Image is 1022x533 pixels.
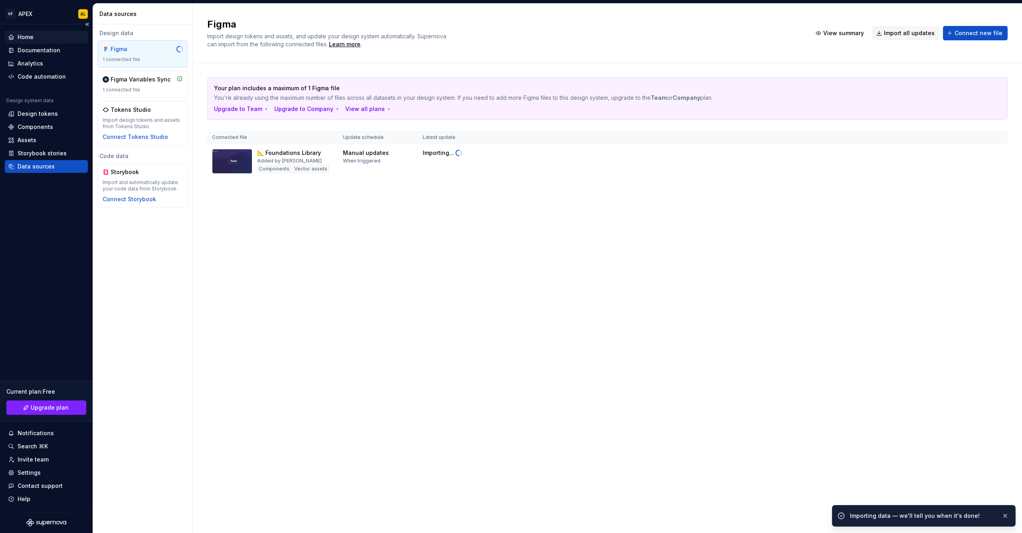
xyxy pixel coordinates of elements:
div: Design data [98,29,188,37]
span: Upgrade plan [31,404,69,412]
svg: Supernova Logo [26,519,66,527]
b: Team [651,94,667,101]
button: Contact support [5,480,88,492]
div: OF [6,9,15,19]
a: Design tokens [5,107,88,120]
div: Design tokens [18,110,58,118]
span: Import all updates [884,29,935,37]
p: Your plan includes a maximum of 1 Figma file [214,84,945,92]
div: When triggered [343,158,380,164]
b: Company [673,94,700,101]
a: Storybook stories [5,147,88,160]
div: AL [80,11,86,17]
div: Data sources [99,10,189,18]
div: Import and automatically update your code data from Storybook. [103,179,183,192]
div: Notifications [18,429,54,437]
button: Connect new file [943,26,1008,40]
div: Vector assets [293,165,329,173]
div: Added by [PERSON_NAME] [257,158,322,164]
div: Storybook stories [18,149,67,157]
div: Manual updates [343,149,389,157]
th: Connected file [207,131,338,144]
button: View all plans [345,105,392,113]
div: 1 connected file [103,56,183,63]
a: Assets [5,134,88,147]
div: Components [18,123,53,131]
button: Help [5,493,88,505]
div: Current plan : Free [6,388,86,396]
a: StorybookImport and automatically update your code data from Storybook.Connect Storybook [98,163,188,208]
p: You're already using the maximum number of files across all datasets in your design system. If yo... [214,94,945,102]
div: Analytics [18,59,43,67]
div: 📐 Foundations Library [257,149,321,157]
div: Contact support [18,482,63,490]
button: Upgrade to Team [214,105,269,113]
div: Storybook [111,168,149,176]
div: Figma Variables Sync [111,75,170,83]
a: Home [5,31,88,44]
a: Tokens StudioImport design tokens and assets from Tokens StudioConnect Tokens Studio [98,101,188,146]
span: View summary [823,29,864,37]
div: Components [257,165,291,173]
div: Figma [111,45,149,53]
button: Connect Tokens Studio [103,133,168,141]
div: Tokens Studio [111,106,151,114]
div: Search ⌘K [18,442,48,450]
div: 1 connected file [103,87,183,93]
div: Importing... [423,149,454,157]
div: Invite team [18,456,49,464]
span: Import design tokens and assets, and update your design system automatically. Supernova can impor... [207,33,448,48]
div: APEX [18,10,32,18]
a: Invite team [5,453,88,466]
h2: Figma [207,18,802,31]
button: Import all updates [872,26,940,40]
a: Upgrade plan [6,400,86,415]
div: Home [18,33,34,41]
button: Search ⌘K [5,440,88,453]
button: Connect Storybook [103,195,156,203]
div: Import design tokens and assets from Tokens Studio [103,117,183,130]
button: Collapse sidebar [81,19,93,30]
button: Upgrade to Company [274,105,341,113]
a: Code automation [5,70,88,83]
div: Data sources [18,162,55,170]
button: Notifications [5,427,88,440]
div: Design system data [6,97,53,104]
div: Code automation [18,73,66,81]
a: Figma1 connected file [98,40,188,67]
div: Assets [18,136,36,144]
span: . [328,42,362,48]
th: Update schedule [338,131,418,144]
span: Connect new file [955,29,1002,37]
button: OFAPEXAL [2,5,91,22]
a: Data sources [5,160,88,173]
a: Analytics [5,57,88,70]
a: Figma Variables Sync1 connected file [98,71,188,98]
div: Documentation [18,46,60,54]
div: Help [18,495,30,503]
div: Importing data — we'll tell you when it's done! [850,512,995,520]
a: Settings [5,466,88,479]
a: Documentation [5,44,88,57]
a: Components [5,121,88,133]
div: Settings [18,469,41,477]
th: Latest update [418,131,501,144]
div: Code data [98,152,188,160]
a: Learn more [329,40,360,48]
button: View summary [812,26,869,40]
